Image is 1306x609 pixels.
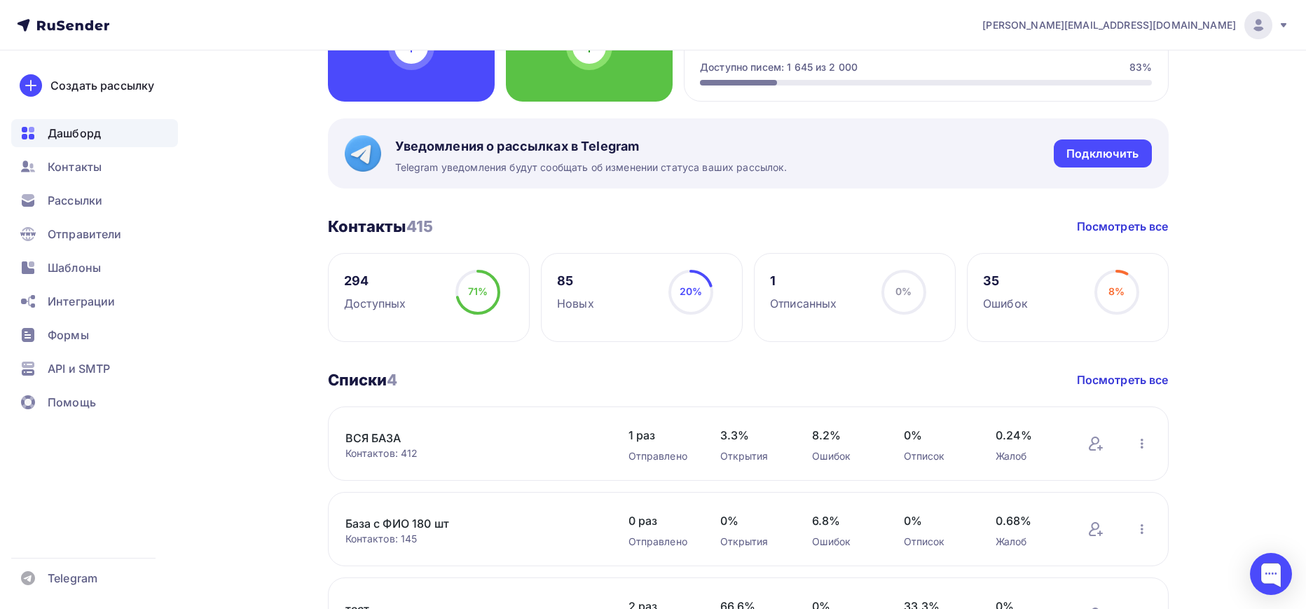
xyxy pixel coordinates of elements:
span: Уведомления о рассылках в Telegram [395,138,788,155]
span: Рассылки [48,192,102,209]
span: Контакты [48,158,102,175]
span: Шаблоны [48,259,101,276]
span: [PERSON_NAME][EMAIL_ADDRESS][DOMAIN_NAME] [982,18,1236,32]
div: Доступно писем: 1 645 из 2 000 [700,60,858,74]
div: Жалоб [996,535,1059,549]
span: 1 раз [628,427,692,444]
div: 35 [983,273,1028,289]
span: Помощь [48,394,96,411]
a: Формы [11,321,178,349]
div: Контактов: 145 [345,532,600,546]
a: Посмотреть все [1077,371,1169,388]
span: 415 [406,217,433,235]
div: Ошибок [812,535,876,549]
span: Дашборд [48,125,101,142]
span: API и SMTP [48,360,110,377]
span: 0.24% [996,427,1059,444]
div: 294 [344,273,406,289]
span: Интеграции [48,293,115,310]
span: 71% [468,285,488,297]
div: Новых [557,295,594,312]
div: Открытия [720,535,784,549]
div: Отписок [904,449,968,463]
a: Шаблоны [11,254,178,282]
div: Создать рассылку [50,77,154,94]
div: Контактов: 412 [345,446,600,460]
div: 83% [1129,60,1152,74]
span: 4 [387,371,397,389]
div: Ошибок [812,449,876,463]
span: 8% [1108,285,1125,297]
span: 0% [904,512,968,529]
a: База с ФИО 180 шт [345,515,584,532]
div: Доступных [344,295,406,312]
div: Отправлено [628,535,692,549]
div: Ошибок [983,295,1028,312]
a: Посмотреть все [1077,218,1169,235]
a: Рассылки [11,186,178,214]
div: Отписок [904,535,968,549]
h3: Контакты [328,217,434,236]
a: Контакты [11,153,178,181]
div: Подключить [1066,146,1139,162]
div: Отписанных [770,295,837,312]
div: 1 [770,273,837,289]
span: Telegram [48,570,97,587]
span: 6.8% [812,512,876,529]
span: 8.2% [812,427,876,444]
span: 20% [680,285,702,297]
span: 0% [720,512,784,529]
a: Отправители [11,220,178,248]
h3: Списки [328,370,398,390]
a: [PERSON_NAME][EMAIL_ADDRESS][DOMAIN_NAME] [982,11,1289,39]
span: Отправители [48,226,122,242]
span: Формы [48,327,89,343]
span: 0% [895,285,912,297]
span: 0% [904,427,968,444]
span: 0 раз [628,512,692,529]
span: Telegram уведомления будут сообщать об изменении статуса ваших рассылок. [395,160,788,175]
div: 85 [557,273,594,289]
div: Жалоб [996,449,1059,463]
a: ВСЯ БАЗА [345,430,584,446]
span: 0.68% [996,512,1059,529]
div: Открытия [720,449,784,463]
div: Отправлено [628,449,692,463]
a: Дашборд [11,119,178,147]
span: 3.3% [720,427,784,444]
